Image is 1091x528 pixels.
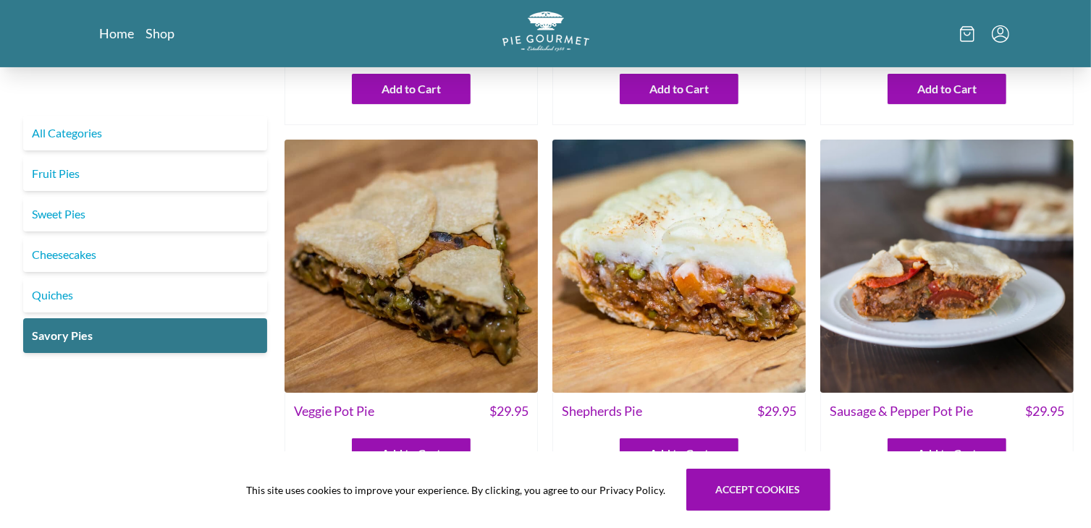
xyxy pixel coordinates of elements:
img: Shepherds Pie [552,140,806,393]
a: Logo [502,12,589,56]
button: Add to Cart [620,438,738,469]
button: Accept cookies [686,469,830,511]
span: Add to Cart [917,445,977,462]
img: Veggie Pot Pie [285,140,538,393]
button: Add to Cart [888,438,1006,469]
button: Add to Cart [620,74,738,104]
span: Add to Cart [382,445,441,462]
a: All Categories [23,116,267,150]
span: This site uses cookies to improve your experience. By clicking, you agree to our Privacy Policy. [247,482,666,498]
button: Add to Cart [888,74,1006,104]
img: Sausage & Pepper Pot Pie [820,140,1074,393]
span: Add to Cart [649,445,709,462]
a: Savory Pies [23,318,267,353]
a: Home [100,25,135,42]
button: Menu [992,25,1009,43]
a: Fruit Pies [23,156,267,191]
span: $ 29.95 [489,401,528,421]
button: Add to Cart [352,438,471,469]
span: Veggie Pot Pie [294,401,374,421]
a: Shop [146,25,175,42]
span: Add to Cart [649,80,709,98]
span: Add to Cart [382,80,441,98]
span: $ 29.95 [1025,401,1064,421]
span: $ 29.95 [757,401,796,421]
a: Quiches [23,278,267,312]
button: Add to Cart [352,74,471,104]
a: Cheesecakes [23,237,267,272]
img: logo [502,12,589,51]
span: Sausage & Pepper Pot Pie [830,401,973,421]
span: Add to Cart [917,80,977,98]
span: Shepherds Pie [562,401,642,421]
a: Sweet Pies [23,197,267,231]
